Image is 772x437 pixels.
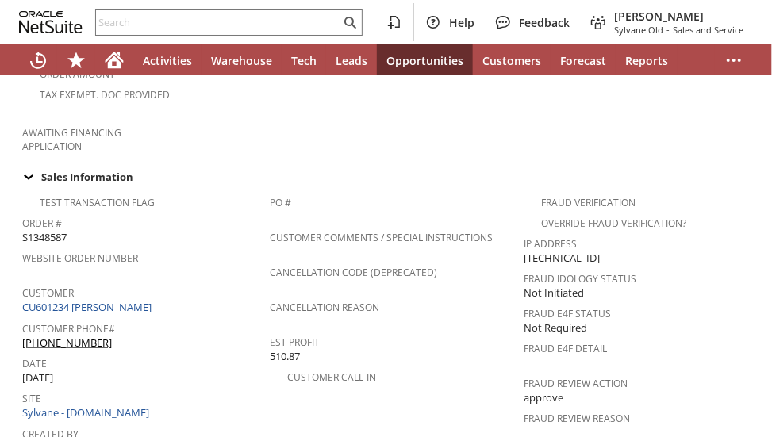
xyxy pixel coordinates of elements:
[22,392,41,405] a: Site
[473,44,551,76] a: Customers
[22,370,53,385] span: [DATE]
[519,15,570,30] span: Feedback
[377,44,473,76] a: Opportunities
[482,53,541,68] span: Customers
[541,217,686,230] a: Override Fraud Verification?
[524,272,636,286] a: Fraud Idology Status
[541,196,636,209] a: Fraud Verification
[22,300,156,314] a: CU601234 [PERSON_NAME]
[16,167,771,187] div: Sales Information
[22,286,74,300] a: Customer
[22,405,153,420] a: Sylvane - [DOMAIN_NAME]
[270,301,379,314] a: Cancellation Reason
[22,126,121,153] a: Awaiting Financing Application
[105,51,124,70] svg: Home
[96,13,340,32] input: Search
[19,44,57,76] a: Recent Records
[40,196,155,209] a: Test Transaction Flag
[143,53,192,68] span: Activities
[524,237,577,251] a: IP Address
[614,9,743,24] span: [PERSON_NAME]
[524,377,628,390] a: Fraud Review Action
[22,322,115,335] a: Customer Phone#
[625,53,668,68] span: Reports
[340,13,359,32] svg: Search
[560,53,606,68] span: Forecast
[95,44,133,76] a: Home
[524,251,600,266] span: [TECHNICAL_ID]
[22,230,67,245] span: S1348587
[524,342,607,355] a: Fraud E4F Detail
[133,44,202,76] a: Activities
[22,335,112,350] a: [PHONE_NUMBER]
[29,51,48,70] svg: Recent Records
[386,53,463,68] span: Opportunities
[614,24,663,36] span: Sylvane Old
[270,196,291,209] a: PO #
[449,15,474,30] span: Help
[22,251,138,265] a: Website Order Number
[22,217,62,230] a: Order #
[57,44,95,76] div: Shortcuts
[270,231,493,244] a: Customer Comments / Special Instructions
[270,266,437,279] a: Cancellation Code (deprecated)
[287,370,376,384] a: Customer Call-in
[270,335,320,349] a: Est Profit
[336,53,367,68] span: Leads
[524,307,611,320] a: Fraud E4F Status
[270,349,300,364] span: 510.87
[40,88,170,102] a: Tax Exempt. Doc Provided
[22,357,47,370] a: Date
[673,24,743,36] span: Sales and Service
[551,44,616,76] a: Forecast
[211,53,272,68] span: Warehouse
[524,390,563,405] span: approve
[666,24,670,36] span: -
[291,53,317,68] span: Tech
[19,11,83,33] svg: logo
[616,44,678,76] a: Reports
[524,286,584,301] span: Not Initiated
[282,44,326,76] a: Tech
[202,44,282,76] a: Warehouse
[67,51,86,70] svg: Shortcuts
[524,412,630,425] a: Fraud Review Reason
[524,320,587,335] span: Not Required
[715,44,753,76] div: More menus
[326,44,377,76] a: Leads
